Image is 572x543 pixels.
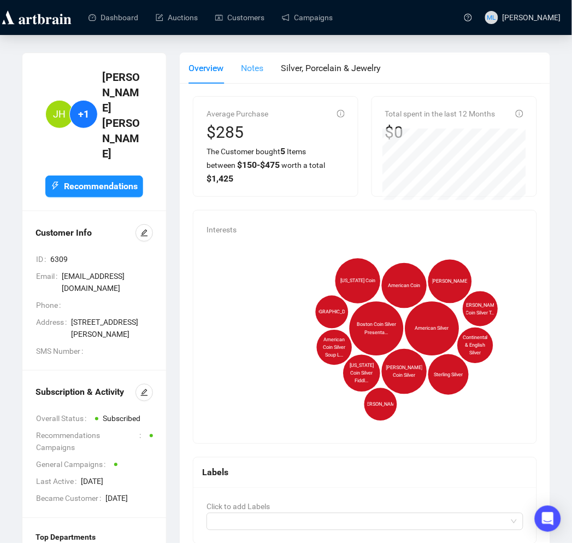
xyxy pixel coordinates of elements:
span: thunderbolt [51,182,60,190]
span: American Silver [415,325,449,332]
span: Interests [207,225,237,234]
span: Continental & English Silver [461,334,490,357]
span: $ 1,425 [207,173,233,184]
span: Recommendations Campaigns [36,430,145,454]
span: ID [36,253,50,265]
span: [PERSON_NAME] Coin Silver [386,364,423,379]
span: [DATE] [81,476,153,488]
span: ML [487,12,497,22]
span: Notes [241,63,263,73]
div: Open Intercom Messenger [535,506,561,532]
div: $0 [385,122,496,143]
span: 6309 [50,253,153,265]
h4: [PERSON_NAME] [PERSON_NAME] [102,69,143,161]
span: [EMAIL_ADDRESS][DOMAIN_NAME] [62,270,153,294]
a: Customers [215,3,264,32]
span: Last Active [36,476,81,488]
div: $285 [207,122,268,143]
span: Silver, Porcelain & Jewelry [281,63,381,73]
a: Auctions [156,3,198,32]
span: edit [140,229,148,237]
span: Boston Coin Silver Presenta... [355,321,398,336]
span: [STREET_ADDRESS][PERSON_NAME] [71,316,153,340]
span: Sterling Silver [434,371,463,378]
span: $ 150 - $ 475 [237,160,280,170]
button: Recommendations [45,176,143,197]
span: Total spent in the last 12 Months [385,109,496,118]
span: General Campaigns [36,459,110,471]
span: Became Customer [36,493,105,505]
a: Campaigns [282,3,333,32]
div: Customer Info [36,226,135,240]
span: info-circle [337,110,345,118]
span: Overall Status [36,413,91,425]
span: Email [36,270,62,294]
div: Labels [202,466,528,480]
a: Dashboard [89,3,138,32]
span: [US_STATE] Coin [340,277,375,285]
div: Subscription & Activity [36,386,135,399]
span: [GEOGRAPHIC_DATA] [309,308,355,316]
span: Average Purchase [207,109,268,118]
span: 5 [280,146,285,156]
span: Phone [36,299,65,311]
span: [PERSON_NAME] [503,13,561,22]
span: question-circle [464,14,472,21]
span: Click to add Labels [207,503,270,511]
span: Address [36,316,71,340]
span: JH [54,107,66,122]
span: SMS Number [36,345,87,357]
span: American Coin Silver Soup L... [320,336,349,359]
span: Recommendations [64,179,138,193]
span: [PERSON_NAME] [432,278,468,285]
span: [PERSON_NAME] Coin Silver T... [462,301,499,317]
span: Overview [188,63,223,73]
span: [PERSON_NAME] [362,401,399,408]
span: [DATE] [105,493,153,505]
span: American Coin [388,282,421,290]
span: Subscribed [103,414,140,423]
span: info-circle [516,110,523,118]
span: +1 [78,107,89,122]
div: The Customer bought Items between worth a total [207,144,345,185]
span: [US_STATE] Coin Silver Fiddl... [347,362,376,385]
span: edit [140,389,148,396]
